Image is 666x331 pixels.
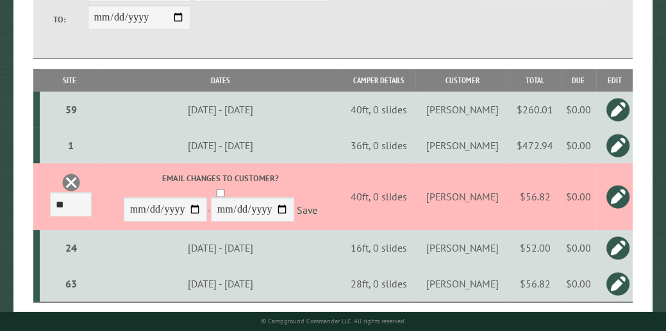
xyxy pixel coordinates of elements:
td: $0.00 [561,230,597,266]
a: Delete this reservation [62,173,81,192]
div: - [101,172,340,224]
td: 16ft, 0 slides [342,230,416,266]
td: [PERSON_NAME] [415,230,509,266]
div: 1 [45,139,97,152]
div: 63 [45,277,97,290]
td: [PERSON_NAME] [415,92,509,127]
label: To: [53,13,87,26]
div: 59 [45,103,97,116]
div: [DATE] - [DATE] [101,139,340,152]
th: Due [561,69,597,92]
td: $0.00 [561,127,597,163]
a: Save [297,203,317,216]
th: Site [40,69,99,92]
td: $52.00 [510,230,561,266]
th: Dates [99,69,342,92]
td: $472.94 [510,127,561,163]
td: [PERSON_NAME] [415,163,509,230]
td: 36ft, 0 slides [342,127,416,163]
td: $0.00 [561,266,597,302]
th: Customer [415,69,509,92]
div: [DATE] - [DATE] [101,241,340,254]
small: © Campground Commander LLC. All rights reserved. [261,317,406,325]
th: Total [510,69,561,92]
div: [DATE] - [DATE] [101,103,340,116]
div: 24 [45,241,97,254]
th: Camper Details [342,69,416,92]
th: Edit [596,69,633,92]
td: $0.00 [561,92,597,127]
td: $0.00 [561,163,597,230]
label: Email changes to customer? [101,172,340,184]
td: 28ft, 0 slides [342,266,416,302]
td: $56.82 [510,266,561,302]
td: $56.82 [510,163,561,230]
td: 40ft, 0 slides [342,92,416,127]
td: [PERSON_NAME] [415,266,509,302]
td: $260.01 [510,92,561,127]
div: [DATE] - [DATE] [101,277,340,290]
td: [PERSON_NAME] [415,127,509,163]
td: 40ft, 0 slides [342,163,416,230]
